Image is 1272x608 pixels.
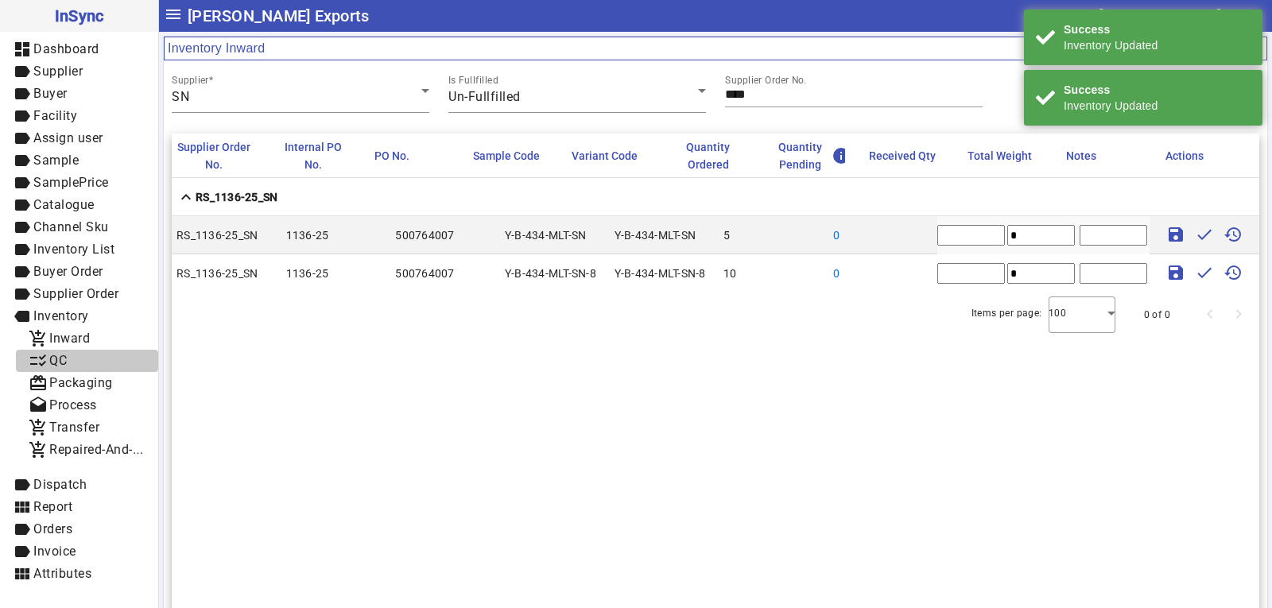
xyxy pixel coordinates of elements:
mat-icon: dashboard [13,40,32,59]
div: PO No. [374,147,409,165]
span: SN [172,89,189,104]
a: Repaired-And-Rejected [16,439,158,461]
mat-label: Supplier Order No. [725,75,807,86]
mat-icon: view_module [13,564,32,583]
mat-icon: label [13,285,32,304]
div: Received Qty [869,147,950,165]
span: Assign user [33,130,103,145]
mat-cell: Y-B-434-MLT-SN [500,216,610,254]
div: Actions [1165,147,1218,165]
span: Catalogue [33,197,95,212]
span: Buyer Order [33,264,103,279]
span: Orders [33,521,72,536]
mat-icon: label [13,475,32,494]
mat-icon: label [13,151,32,170]
mat-cell: Y-B-434-MLT-SN-8 [610,254,719,292]
mat-icon: menu [164,5,183,24]
mat-icon: save [1166,263,1185,282]
span: Facility [33,108,77,123]
div: Variant Code [572,147,638,165]
div: Quantity Ordered [671,138,746,173]
div: 0 [833,265,867,281]
mat-cell: 500764007 [390,254,500,292]
mat-cell: 5 [719,216,828,254]
div: Sample Code [473,147,540,165]
mat-icon: label [13,173,32,192]
a: Transfer [16,416,158,439]
span: SamplePrice [33,175,109,190]
mat-icon: done [1195,225,1214,244]
mat-icon: label [13,262,32,281]
div: Internal PO No. [275,138,350,173]
span: Attributes [33,566,91,581]
span: InSync [13,3,145,29]
mat-icon: history [1224,263,1243,282]
span: Packaging [49,375,113,390]
mat-icon: history [1224,225,1243,244]
mat-card-header: Inventory Inward [164,37,1267,60]
span: Un-Fullfilled [448,89,521,104]
div: Total Weight [968,147,1046,165]
span: Inventory [33,308,89,323]
mat-cell: RS_1136-25_SN [172,254,281,292]
mat-icon: save [1166,225,1185,244]
mat-icon: add_shopping_cart [29,440,48,459]
mat-icon: label [13,84,32,103]
mat-icon: expand_less [176,188,196,207]
mat-icon: done [1195,263,1214,282]
mat-icon: add_shopping_cart [29,418,48,437]
mat-icon: info [832,146,845,165]
span: Supplier Order [33,286,118,301]
a: Packaging [16,372,158,394]
mat-icon: label [13,218,32,237]
span: Process [49,397,97,412]
div: Supplier Order No. [176,138,251,173]
div: Total Weight [968,147,1032,165]
mat-cell: 1136-25 [281,216,391,254]
strong: RS_1136-25_SN [196,189,277,205]
div: Notes [1066,147,1096,165]
div: Supplier Order No. [176,138,266,173]
div: Internal PO No. [275,138,364,173]
div: Quantity Pending [770,138,844,173]
mat-icon: label [13,62,32,81]
a: Process [16,394,158,416]
mat-icon: checklist_rtl [29,351,48,370]
span: Transfer [49,420,99,435]
div: Sample Code [473,147,554,165]
div: Received Qty [869,147,936,165]
span: Repaired-And-Rejected [49,442,184,457]
span: [PERSON_NAME] Exports [188,3,369,29]
mat-icon: view_module [13,498,32,517]
div: PO No. [374,147,424,165]
a: QC [16,350,158,372]
span: Report [33,499,72,514]
mat-cell: Y-B-434-MLT-SN-8 [500,254,610,292]
span: Dashboard [33,41,99,56]
mat-icon: label [13,542,32,561]
div: Success [1064,82,1251,98]
div: Inventory Updated [1064,37,1251,53]
mat-icon: label [13,106,32,126]
span: Invoice [33,544,76,559]
div: Variant Code [572,147,652,165]
mat-icon: card_giftcard [29,374,48,393]
span: Supplier [33,64,83,79]
span: Sample [33,153,79,168]
mat-cell: 500764007 [390,216,500,254]
div: 0 of 0 [1144,307,1170,323]
mat-icon: label [13,129,32,148]
div: 0 [833,227,867,243]
span: Inventory List [33,242,114,257]
mat-icon: add_shopping_cart [29,329,48,348]
mat-label: Is Fullfilled [448,75,498,86]
mat-icon: label [13,307,32,326]
a: Inward [16,327,158,350]
div: [PERSON_NAME] [1099,3,1221,29]
div: Items per page: [971,305,1042,321]
div: Success [1064,21,1251,37]
div: Notes [1066,147,1111,165]
mat-label: Supplier [172,75,209,86]
mat-icon: settings [1236,9,1251,23]
div: Quantity Ordered [671,138,760,173]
